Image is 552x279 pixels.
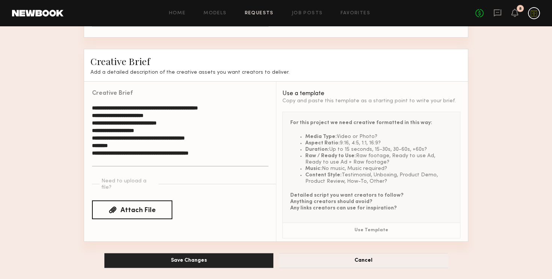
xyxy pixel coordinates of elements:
li: No music, Music required? [305,165,452,172]
a: Favorites [341,11,370,16]
div: Use a template [282,91,460,97]
li: 9:16, 4:5, 1:1, 16:9? [305,140,452,146]
span: Raw / Ready to Use: [305,153,356,158]
h3: Add a detailed description of the creative assets you want creators to deliver. [90,69,462,76]
li: Raw footage, Ready to use Ad, Ready to use Ad + Raw footage? [305,153,452,165]
a: Home [169,11,186,16]
div: 8 [519,7,522,11]
a: Requests [245,11,274,16]
div: For this project we need creative formatted in this way: [290,120,452,126]
button: Use Template [283,223,460,238]
span: Creative Brief [90,55,150,67]
li: Up to 15 seconds, 15-30s, 30-60s, +60s? [305,146,452,153]
span: Music: [305,166,322,171]
li: Video or Photo? [305,133,452,140]
span: Aspect Ratio: [305,141,340,146]
div: Attach File [121,207,156,214]
span: Media Type: [305,134,337,139]
a: Models [204,11,226,16]
div: Copy and paste this template as a starting point to write your brief. [282,98,460,104]
button: Save Changes [104,253,273,268]
button: Cancel [279,253,448,268]
span: Content Style: [305,173,342,177]
a: Job Posts [292,11,323,16]
div: Need to upload a file? [101,178,157,191]
div: Creative Brief [92,91,133,97]
li: Testimonial, Unboxing, Product Demo, Product Review, How-To, Other? [305,172,452,185]
span: Duration: [305,147,329,152]
p: Detailed script you want creators to follow? Anything creators should avoid? Any links creators c... [290,192,452,211]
